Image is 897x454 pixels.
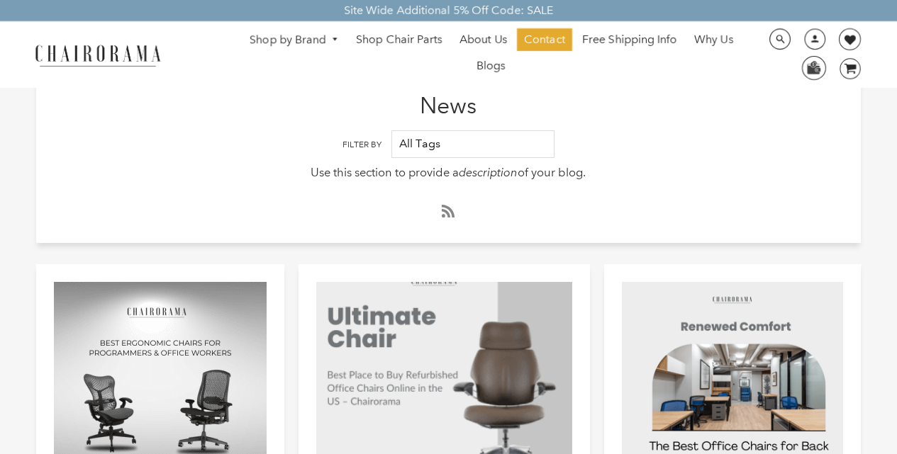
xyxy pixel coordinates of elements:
a: Shop by Brand [243,29,346,51]
label: Filter By [342,140,381,150]
p: Use this section to provide a of your blog. [118,164,779,182]
a: Free Shipping Info [575,28,684,51]
nav: DesktopNavigation [229,28,754,81]
span: Free Shipping Info [582,33,677,47]
a: Blogs [469,55,513,77]
a: Shop Chair Parts [349,28,450,51]
span: Why Us [694,33,733,47]
span: Shop Chair Parts [356,33,442,47]
em: description [459,165,518,180]
a: Why Us [687,28,740,51]
img: chairorama [27,42,169,67]
img: WhatsApp_Image_2024-07-12_at_16.23.01.webp [803,57,825,78]
span: About Us [459,33,507,47]
span: Blogs [477,59,506,74]
a: Contact [517,28,572,51]
h1: News [36,71,862,119]
span: Contact [524,33,565,47]
a: About Us [452,28,514,51]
